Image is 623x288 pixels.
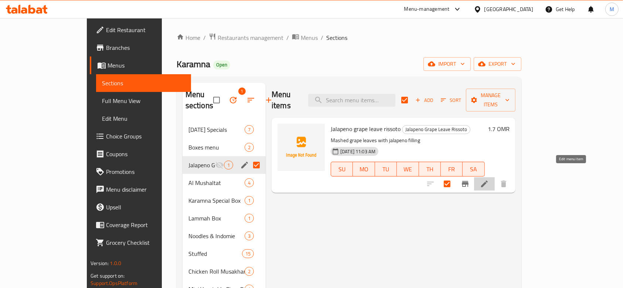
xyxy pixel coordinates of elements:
[474,57,521,71] button: export
[96,110,191,127] a: Edit Menu
[292,33,318,42] a: Menus
[286,33,289,42] li: /
[245,233,253,240] span: 3
[321,33,323,42] li: /
[102,114,185,123] span: Edit Menu
[183,245,266,263] div: Stuffed15
[397,92,412,108] span: Select section
[177,56,210,72] span: Karamna
[245,125,254,134] div: items
[110,258,122,268] span: 1.0.0
[188,232,245,240] span: Noodles & Indomie
[203,33,206,42] li: /
[209,92,224,108] span: Select all sections
[245,267,254,276] div: items
[215,161,224,169] svg: Inactive section
[91,271,125,281] span: Get support on:
[308,94,395,107] input: search
[331,123,401,134] span: Jalapeno grape leave rissoto
[242,250,253,257] span: 15
[188,143,245,152] span: Boxes menu
[183,192,266,209] div: Karamna Special Box1
[91,258,109,268] span: Version:
[466,164,481,175] span: SA
[183,227,266,245] div: Noodles & Indomie3
[242,91,260,109] span: Sort sections
[334,164,350,175] span: SU
[213,61,230,69] div: Open
[245,232,254,240] div: items
[188,249,242,258] div: Stuffed
[177,33,521,42] nav: breadcrumb
[106,132,185,141] span: Choice Groups
[106,220,185,229] span: Coverage Report
[495,175,513,193] button: delete
[245,215,253,222] span: 1
[610,5,614,13] span: M
[245,268,253,275] span: 2
[375,162,397,176] button: TU
[412,95,436,106] button: Add
[441,96,461,104] span: Sort
[188,267,245,276] span: Chicken Roll Musakhan
[90,56,191,74] a: Menus
[472,91,510,109] span: Manage items
[484,5,533,13] div: [GEOGRAPHIC_DATA]
[218,33,283,42] span: Restaurants management
[331,162,353,176] button: SU
[106,185,185,194] span: Menu disclaimer
[488,124,510,134] h6: 1.7 OMR
[242,249,254,258] div: items
[423,57,471,71] button: import
[102,96,185,105] span: Full Menu View
[188,196,245,205] span: Karamna Special Box
[188,178,245,187] span: Al Mushaltat
[278,124,325,171] img: Jalapeno grape leave rissoto
[224,162,233,169] span: 1
[402,125,470,134] div: Jalapeno Grape Leave Rissoto
[245,179,253,186] span: 4
[466,89,515,112] button: Manage items
[356,164,372,175] span: MO
[260,91,278,109] button: Add section
[188,214,245,223] span: Lammah Box
[272,89,299,111] h2: Menu items
[108,61,185,70] span: Menus
[444,164,460,175] span: FR
[90,127,191,145] a: Choice Groups
[439,95,463,106] button: Sort
[183,209,266,227] div: Lammah Box1
[106,43,185,52] span: Branches
[91,278,137,288] a: Support.OpsPlatform
[331,136,485,145] p: Mashed grape leaves with jalapeno filling
[429,59,465,69] span: import
[480,59,515,69] span: export
[90,21,191,39] a: Edit Restaurant
[245,143,254,152] div: items
[185,89,213,111] h2: Menu sections
[106,238,185,247] span: Grocery Checklist
[96,74,191,92] a: Sections
[436,95,466,106] span: Sort items
[397,162,419,176] button: WE
[245,196,254,205] div: items
[213,62,230,68] span: Open
[439,176,455,192] span: Select to update
[106,150,185,158] span: Coupons
[90,216,191,234] a: Coverage Report
[224,91,242,109] span: Bulk update
[419,162,441,176] button: TH
[414,96,434,104] span: Add
[337,148,378,155] span: [DATE] 11:03 AM
[463,162,484,176] button: SA
[188,125,245,134] div: Ramadan Specials
[90,163,191,181] a: Promotions
[183,156,266,174] div: Jalapeno Grape Leave Rissoto1edit
[456,175,474,193] button: Branch-specific-item
[183,263,266,280] div: Chicken Roll Musakhan2
[90,39,191,56] a: Branches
